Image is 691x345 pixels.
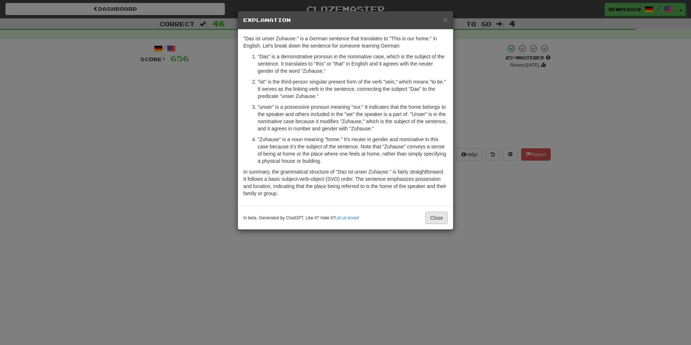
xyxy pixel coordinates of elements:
p: "Das ist unser Zuhause." is a German sentence that translates to "This is our home." in English. ... [243,35,448,49]
p: "Das" is a demonstrative pronoun in the nominative case, which is the subject of the sentence. It... [258,53,448,75]
a: Let us know [335,215,358,220]
h5: Explanation [243,17,448,24]
p: "Zuhause" is a noun meaning "home." It's neuter in gender and nominative in this case because it'... [258,136,448,165]
button: Close [443,16,448,23]
small: In beta. Generated by ChatGPT. Like it? Hate it? ! [243,215,359,221]
p: "ist" is the third-person singular present form of the verb "sein," which means "to be." It serve... [258,78,448,100]
button: Close [425,212,448,224]
p: "unser" is a possessive pronoun meaning "our." It indicates that the home belongs to the speaker ... [258,103,448,132]
p: In summary, the grammatical structure of "Das ist unser Zuhause." is fairly straightforward. It f... [243,168,448,197]
span: × [443,15,448,24]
